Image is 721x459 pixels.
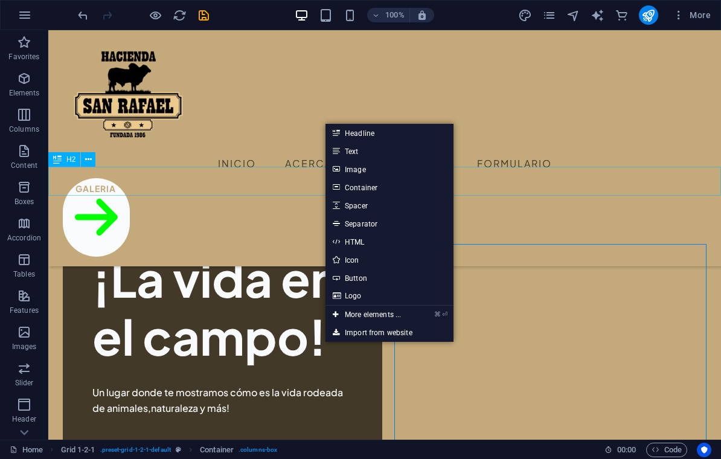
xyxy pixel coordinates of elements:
i: Design (Ctrl+Alt+Y) [518,8,532,22]
nav: breadcrumb [61,443,278,457]
button: navigator [566,8,581,22]
a: Text [325,142,453,160]
a: Galeria [14,148,82,226]
button: text_generator [591,8,605,22]
button: Usercentrics [697,443,711,457]
i: Save (Ctrl+S) [197,8,211,22]
p: Elements [9,88,40,98]
p: Boxes [14,197,34,207]
button: publish [639,5,658,25]
i: This element is a customizable preset [176,446,181,453]
button: commerce [615,8,629,22]
button: 100% [367,8,410,22]
i: ⏎ [442,310,447,318]
a: Headline [325,124,453,142]
button: reload [172,8,187,22]
button: pages [542,8,557,22]
i: On resize automatically adjust zoom level to fit chosen device. [417,10,428,21]
button: Click here to leave preview mode and continue editing [148,8,162,22]
a: Import from website [325,324,453,342]
button: save [196,8,211,22]
p: Features [10,306,39,315]
i: Commerce [615,8,629,22]
span: Code [652,443,682,457]
a: Icon [325,251,453,269]
span: More [673,9,711,21]
i: Undo: Change image (Ctrl+Z) [76,8,90,22]
span: : [626,445,627,454]
p: Columns [9,124,39,134]
span: Click to select. Double-click to edit [200,443,234,457]
a: Container [325,178,453,196]
a: Separator [325,214,453,233]
span: . columns-box [239,443,277,457]
span: . preset-grid-1-2-1-default [100,443,171,457]
span: 00 00 [617,443,636,457]
h6: Session time [604,443,636,457]
p: Accordion [7,233,41,243]
button: undo [75,8,90,22]
a: Button [325,269,453,287]
i: Pages (Ctrl+Alt+S) [542,8,556,22]
p: Header [12,414,36,424]
i: AI Writer [591,8,604,22]
i: Publish [641,8,655,22]
a: HTML [325,233,453,251]
span: H2 [66,156,75,163]
a: Click to cancel selection. Double-click to open Pages [10,443,43,457]
i: Reload page [173,8,187,22]
span: Click to select. Double-click to edit [61,443,95,457]
button: Code [646,443,687,457]
p: Content [11,161,37,170]
p: Slider [15,378,34,388]
i: ⌘ [434,310,441,318]
a: Image [325,160,453,178]
h6: 100% [385,8,405,22]
button: design [518,8,533,22]
a: ⌘⏎More elements ... [325,306,408,324]
p: Favorites [8,52,39,62]
i: Navigator [566,8,580,22]
button: More [668,5,716,25]
p: Images [12,342,37,351]
a: Spacer [325,196,453,214]
a: Logo [325,287,453,305]
p: Tables [13,269,35,279]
